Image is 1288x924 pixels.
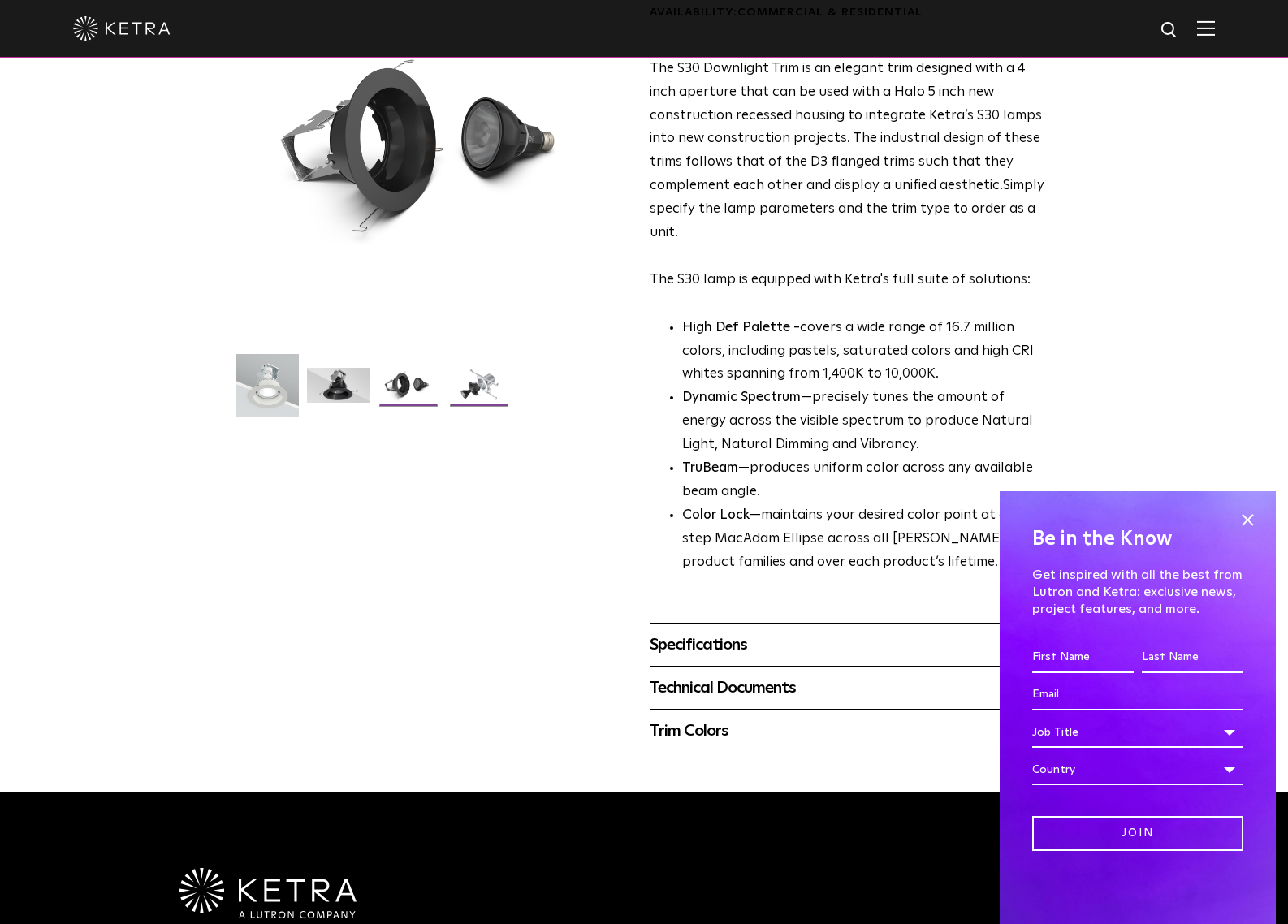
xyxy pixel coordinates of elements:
h4: Be in the Know [1032,524,1243,555]
div: Specifications [650,632,1045,658]
strong: TruBeam [682,461,738,475]
input: First Name [1032,642,1134,673]
img: S30 Halo Downlight_Table Top_Black [378,368,440,415]
strong: Dynamic Spectrum [682,391,801,404]
img: S30-DownlightTrim-2021-Web-Square [236,354,299,429]
img: Ketra-aLutronCo_White_RGB [179,868,357,918]
div: Technical Documents [650,675,1045,701]
img: search icon [1160,20,1180,41]
li: —produces uniform color across any available beam angle. [682,457,1045,504]
img: ketra-logo-2019-white [73,16,171,41]
li: —precisely tunes the amount of energy across the visible spectrum to produce Natural Light, Natur... [682,386,1045,457]
input: Join [1032,816,1243,851]
img: S30 Halo Downlight_Hero_Black_Gradient [307,368,370,415]
span: The S30 Downlight Trim is an elegant trim designed with a 4 inch aperture that can be used with a... [650,62,1042,192]
div: Country [1032,754,1243,785]
div: Job Title [1032,717,1243,748]
img: S30 Halo Downlight_Exploded_Black [448,368,511,415]
img: Hamburger%20Nav.svg [1197,20,1215,36]
input: Email [1032,680,1243,710]
strong: High Def Palette - [682,321,800,335]
p: Get inspired with all the best from Lutron and Ketra: exclusive news, project features, and more. [1032,567,1243,617]
input: Last Name [1142,642,1243,673]
p: The S30 lamp is equipped with Ketra's full suite of solutions: [650,58,1045,292]
div: Trim Colors [650,718,1045,744]
strong: Color Lock [682,508,750,522]
span: Simply specify the lamp parameters and the trim type to order as a unit.​ [650,179,1044,240]
li: —maintains your desired color point at a one step MacAdam Ellipse across all [PERSON_NAME] produc... [682,504,1045,575]
p: covers a wide range of 16.7 million colors, including pastels, saturated colors and high CRI whit... [682,317,1045,387]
